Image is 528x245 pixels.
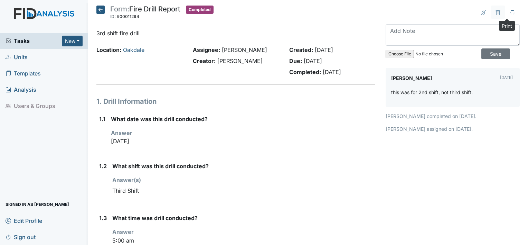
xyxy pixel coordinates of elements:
label: What shift was this drill conducted? [112,162,209,170]
strong: Assignee: [193,46,220,53]
label: 1.1 [99,115,105,123]
p: [PERSON_NAME] assigned on [DATE]. [386,125,520,133]
p: [DATE] [111,137,375,145]
span: Units [6,52,28,63]
label: What time was drill conducted? [112,214,198,222]
span: Templates [6,68,41,79]
input: Save [481,48,510,59]
span: ID: [110,14,116,19]
strong: Answer [111,129,132,136]
div: Fire Drill Report [110,6,180,21]
strong: Created: [289,46,313,53]
span: Sign out [6,232,36,242]
label: 1.3 [99,214,107,222]
span: Form: [110,5,129,13]
small: [DATE] [500,75,513,80]
strong: Due: [289,57,302,64]
strong: Answer [112,228,134,235]
span: #00011294 [117,14,139,19]
span: Signed in as [PERSON_NAME] [6,199,69,210]
label: 1.2 [99,162,107,170]
span: Analysis [6,84,36,95]
strong: Location: [96,46,121,53]
a: Tasks [6,37,62,45]
p: 3rd shift fire drill [96,29,375,37]
span: Completed [186,6,214,14]
label: What date was this drill conducted? [111,115,208,123]
h1: 1. Drill Information [96,96,375,107]
span: [DATE] [315,46,333,53]
strong: Creator: [193,57,216,64]
strong: Answer(s) [112,176,141,183]
span: [PERSON_NAME] [217,57,263,64]
button: New [62,36,83,46]
p: this was for 2nd shift, not third shift. [391,89,473,96]
p: [PERSON_NAME] completed on [DATE]. [386,112,520,120]
span: Edit Profile [6,215,42,226]
div: Print [499,21,515,31]
span: [DATE] [323,69,341,75]
div: Third Shift [112,184,375,197]
span: [DATE] [304,57,322,64]
label: [PERSON_NAME] [391,73,432,83]
a: Oakdale [123,46,144,53]
span: [PERSON_NAME] [222,46,267,53]
strong: Completed: [289,69,321,75]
